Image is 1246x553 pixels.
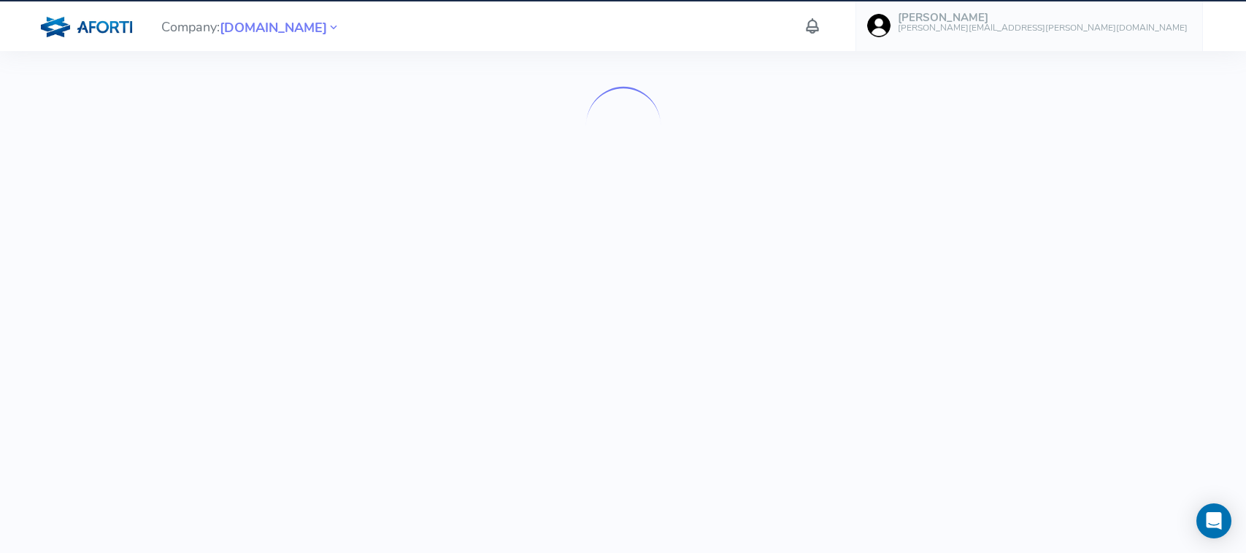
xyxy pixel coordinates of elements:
[1196,503,1231,538] div: Open Intercom Messenger
[161,13,340,39] span: Company:
[220,18,327,36] a: [DOMAIN_NAME]
[898,12,1188,24] h5: [PERSON_NAME]
[220,18,327,38] span: [DOMAIN_NAME]
[867,14,891,37] img: user-image
[898,23,1188,33] h6: [PERSON_NAME][EMAIL_ADDRESS][PERSON_NAME][DOMAIN_NAME]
